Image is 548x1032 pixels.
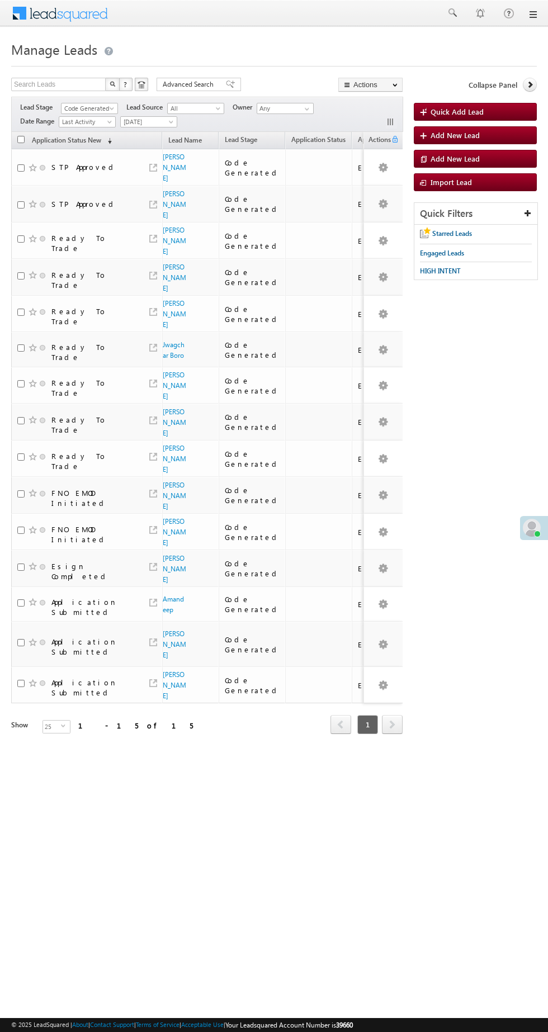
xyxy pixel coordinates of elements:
[51,233,135,253] div: Ready To Trade
[78,719,193,732] div: 1 - 15 of 15
[120,116,177,127] a: [DATE]
[163,595,184,614] a: Amandeep
[225,267,281,287] div: Code Generated
[225,594,281,614] div: Code Generated
[51,637,135,657] div: Application Submitted
[432,229,472,238] span: Starred Leads
[358,490,444,500] div: EQ26870521
[51,342,135,362] div: Ready To Trade
[431,107,484,116] span: Quick Add Lead
[163,299,186,329] a: [PERSON_NAME]
[219,134,263,148] a: Lead Stage
[382,716,403,734] a: next
[225,558,281,579] div: Code Generated
[358,272,444,282] div: EQ26900875
[51,451,135,471] div: Ready To Trade
[72,1021,88,1028] a: About
[257,103,314,114] input: Type to Search
[163,670,186,700] a: [PERSON_NAME]
[225,158,281,178] div: Code Generated
[168,103,221,113] span: All
[51,162,117,172] div: STP Approved
[358,417,444,427] div: EQ21580958
[32,136,101,144] span: Application Status New
[357,715,378,734] span: 1
[11,1020,353,1030] span: © 2025 LeadSquared | | | | |
[51,561,135,581] div: Esign Completed
[124,79,129,89] span: ?
[110,81,115,87] img: Search
[358,454,444,464] div: EQ26880473
[59,117,112,127] span: Last Activity
[163,444,186,474] a: [PERSON_NAME]
[163,190,186,219] a: [PERSON_NAME]
[11,720,34,730] div: Show
[363,134,390,148] span: Actions
[163,517,186,547] a: [PERSON_NAME]
[286,134,351,148] a: Application Status
[225,1021,353,1029] span: Your Leadsquared Account Number is
[358,309,444,319] div: EQ25196031
[62,103,115,113] span: Code Generated
[225,135,257,144] span: Lead Stage
[136,1021,179,1028] a: Terms of Service
[225,340,281,360] div: Code Generated
[358,135,418,144] span: Application Number
[51,597,135,617] div: Application Submitted
[225,376,281,396] div: Code Generated
[299,103,313,115] a: Show All Items
[225,412,281,432] div: Code Generated
[225,231,281,251] div: Code Generated
[225,635,281,655] div: Code Generated
[431,154,480,163] span: Add New Lead
[336,1021,353,1029] span: 39660
[163,554,186,584] a: [PERSON_NAME]
[61,723,70,728] span: select
[167,103,224,114] a: All
[11,40,97,58] span: Manage Leads
[163,481,186,510] a: [PERSON_NAME]
[90,1021,134,1028] a: Contact Support
[291,135,346,144] span: Application Status
[225,194,281,214] div: Code Generated
[420,267,461,275] span: HIGH INTENT
[431,177,472,187] span: Import Lead
[126,102,167,112] span: Lead Source
[358,599,444,609] div: EQ26958972
[163,263,186,292] a: [PERSON_NAME]
[358,640,444,650] div: EQ26945910
[330,716,351,734] a: prev
[358,527,444,537] div: EQ26300615
[26,134,117,148] a: Application Status New (sorted descending)
[20,102,61,112] span: Lead Stage
[358,236,444,246] div: EQ17432999
[119,78,133,91] button: ?
[61,103,118,114] a: Code Generated
[121,117,174,127] span: [DATE]
[358,564,444,574] div: EQ26964917
[352,134,424,148] a: Application Number
[163,629,186,659] a: [PERSON_NAME]
[358,680,444,690] div: EQ26931841
[469,80,517,90] span: Collapse Panel
[225,485,281,505] div: Code Generated
[163,340,185,359] a: Jwagchar Boro
[51,678,135,698] div: Application Submitted
[51,199,117,209] div: STP Approved
[358,381,444,391] div: EQ24913807
[338,78,403,92] button: Actions
[225,449,281,469] div: Code Generated
[163,79,217,89] span: Advanced Search
[358,163,444,173] div: EQ26800706
[51,415,135,435] div: Ready To Trade
[51,524,135,545] div: FNO EMOD Initiated
[225,522,281,542] div: Code Generated
[17,136,25,143] input: Check all records
[59,116,116,127] a: Last Activity
[358,345,444,355] div: EQ26902060
[163,371,186,400] a: [PERSON_NAME]
[420,249,464,257] span: Engaged Leads
[51,270,135,290] div: Ready To Trade
[163,408,186,437] a: [PERSON_NAME]
[51,378,135,398] div: Ready To Trade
